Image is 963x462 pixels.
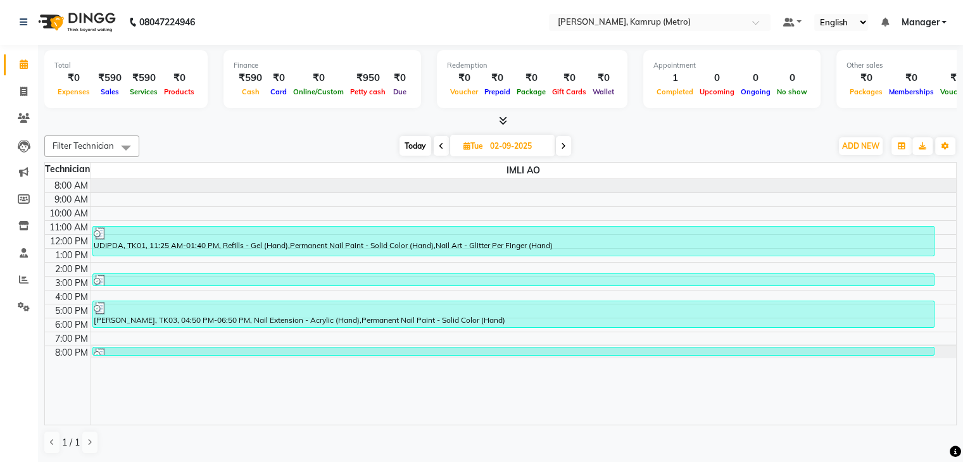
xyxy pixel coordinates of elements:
[481,87,513,96] span: Prepaid
[54,87,93,96] span: Expenses
[139,4,195,40] b: 08047224946
[91,163,957,178] span: IMLI AO
[847,71,886,85] div: ₹0
[447,87,481,96] span: Voucher
[54,71,93,85] div: ₹0
[53,346,91,359] div: 8:00 PM
[486,137,550,156] input: 2025-09-02
[234,60,411,71] div: Finance
[93,274,934,285] div: DIYA, TK02, 02:50 PM-03:50 PM, Restoration - Removal of Extension (Hand)
[93,71,127,85] div: ₹590
[53,318,91,332] div: 6:00 PM
[886,71,937,85] div: ₹0
[460,141,486,151] span: Tue
[234,71,267,85] div: ₹590
[62,436,80,449] span: 1 / 1
[290,87,347,96] span: Online/Custom
[290,71,347,85] div: ₹0
[839,137,883,155] button: ADD NEW
[653,71,696,85] div: 1
[589,71,617,85] div: ₹0
[93,347,934,355] div: [PERSON_NAME], TK04, 08:10 PM-08:25 PM, Nail Art - Glitter Per Finger (Toes)
[239,87,263,96] span: Cash
[45,163,91,176] div: Technician
[390,87,410,96] span: Due
[47,235,91,248] div: 12:00 PM
[901,16,939,29] span: Manager
[653,87,696,96] span: Completed
[513,87,549,96] span: Package
[53,140,114,151] span: Filter Technician
[47,207,91,220] div: 10:00 AM
[589,87,617,96] span: Wallet
[53,304,91,318] div: 5:00 PM
[53,249,91,262] div: 1:00 PM
[738,87,774,96] span: Ongoing
[447,60,617,71] div: Redemption
[447,71,481,85] div: ₹0
[549,87,589,96] span: Gift Cards
[481,71,513,85] div: ₹0
[400,136,431,156] span: Today
[53,332,91,346] div: 7:00 PM
[53,263,91,276] div: 2:00 PM
[52,179,91,192] div: 8:00 AM
[127,71,161,85] div: ₹590
[549,71,589,85] div: ₹0
[696,71,738,85] div: 0
[98,87,122,96] span: Sales
[93,227,934,256] div: UDIPDA, TK01, 11:25 AM-01:40 PM, Refills - Gel (Hand),Permanent Nail Paint - Solid Color (Hand),N...
[161,87,198,96] span: Products
[696,87,738,96] span: Upcoming
[774,71,810,85] div: 0
[267,71,290,85] div: ₹0
[54,60,198,71] div: Total
[52,193,91,206] div: 9:00 AM
[842,141,879,151] span: ADD NEW
[738,71,774,85] div: 0
[886,87,937,96] span: Memberships
[53,290,91,304] div: 4:00 PM
[93,301,934,327] div: [PERSON_NAME], TK03, 04:50 PM-06:50 PM, Nail Extension - Acrylic (Hand),Permanent Nail Paint - So...
[47,221,91,234] div: 11:00 AM
[774,87,810,96] span: No show
[389,71,411,85] div: ₹0
[53,277,91,290] div: 3:00 PM
[127,87,161,96] span: Services
[161,71,198,85] div: ₹0
[347,71,389,85] div: ₹950
[32,4,119,40] img: logo
[653,60,810,71] div: Appointment
[347,87,389,96] span: Petty cash
[847,87,886,96] span: Packages
[267,87,290,96] span: Card
[513,71,549,85] div: ₹0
